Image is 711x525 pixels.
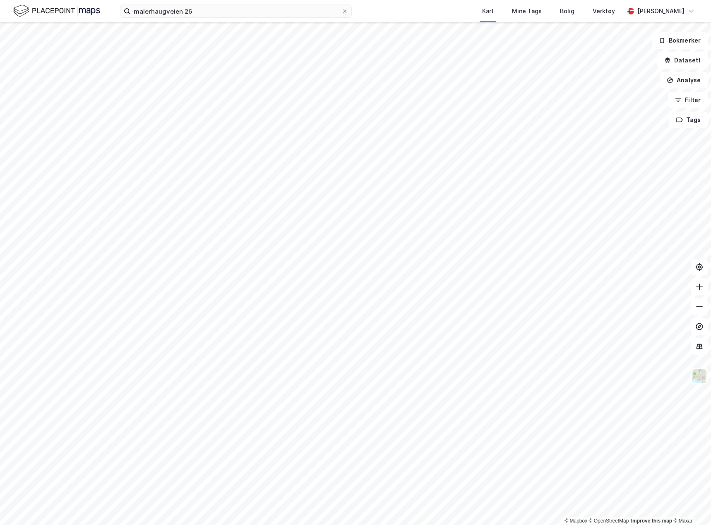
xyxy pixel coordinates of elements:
[657,52,708,69] button: Datasett
[652,32,708,49] button: Bokmerker
[637,6,685,16] div: [PERSON_NAME]
[669,112,708,128] button: Tags
[512,6,542,16] div: Mine Tags
[692,368,707,384] img: Z
[13,4,100,18] img: logo.f888ab2527a4732fd821a326f86c7f29.svg
[660,72,708,88] button: Analyse
[589,518,629,524] a: OpenStreetMap
[560,6,574,16] div: Bolig
[593,6,615,16] div: Verktøy
[631,518,672,524] a: Improve this map
[482,6,494,16] div: Kart
[130,5,341,17] input: Søk på adresse, matrikkel, gårdeiere, leietakere eller personer
[670,485,711,525] iframe: Chat Widget
[668,92,708,108] button: Filter
[564,518,587,524] a: Mapbox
